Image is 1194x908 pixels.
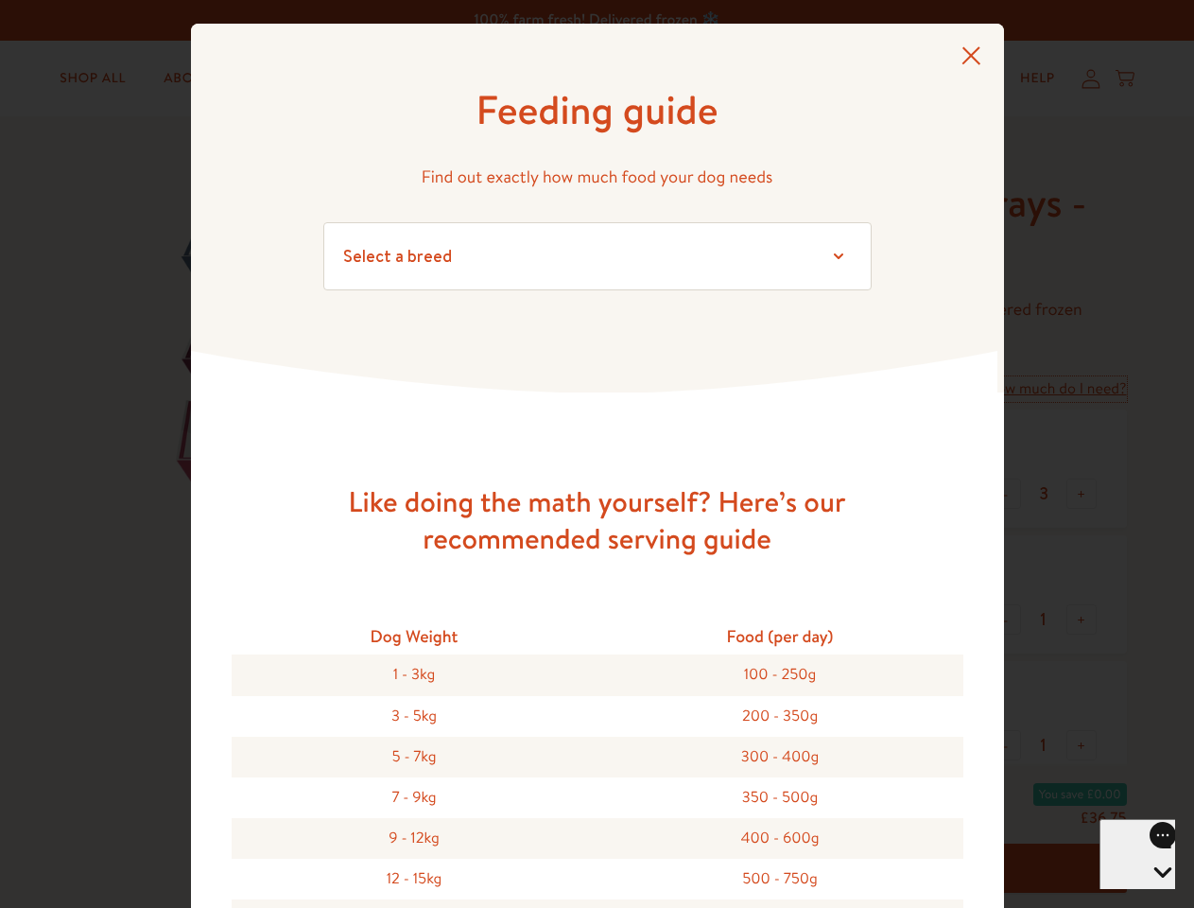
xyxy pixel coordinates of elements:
div: 400 - 600g [597,818,963,859]
div: 7 - 9kg [232,777,597,818]
div: Food (per day) [597,618,963,655]
div: 200 - 350g [597,696,963,737]
div: 300 - 400g [597,737,963,777]
h3: Like doing the math yourself? Here’s our recommended serving guide [295,483,900,557]
iframe: Gorgias live chat messenger [1099,819,1175,889]
div: 9 - 12kg [232,818,597,859]
div: 5 - 7kg [232,737,597,777]
div: 3 - 5kg [232,696,597,737]
h1: Feeding guide [323,84,872,136]
div: 500 - 750g [597,859,963,899]
div: 100 - 250g [597,655,963,695]
div: 350 - 500g [597,777,963,818]
p: Find out exactly how much food your dog needs [323,163,872,192]
div: 1 - 3kg [232,655,597,695]
div: 12 - 15kg [232,859,597,899]
div: Dog Weight [232,618,597,655]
